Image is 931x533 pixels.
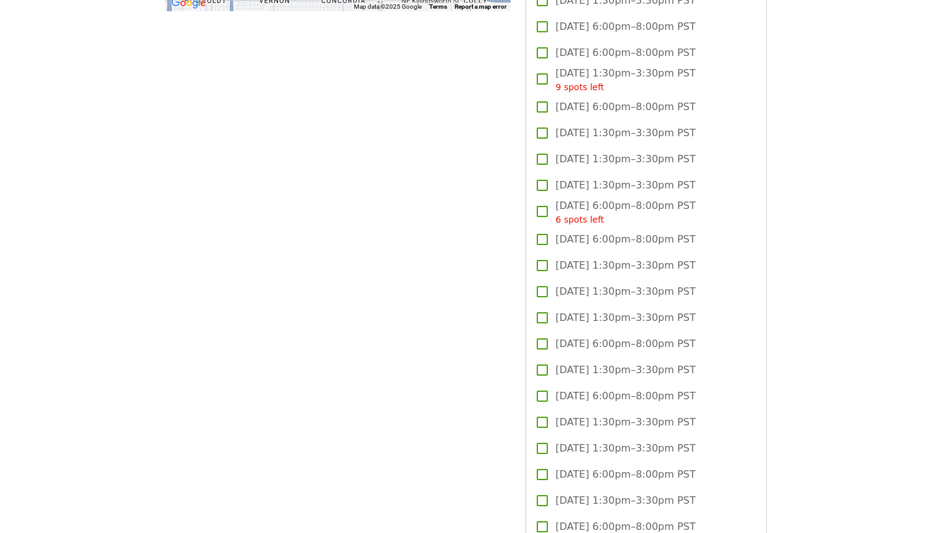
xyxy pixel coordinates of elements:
[555,284,695,299] span: [DATE] 1:30pm–3:30pm PST
[555,389,695,404] span: [DATE] 6:00pm–8:00pm PST
[555,100,695,114] span: [DATE] 6:00pm–8:00pm PST
[555,66,695,94] span: [DATE] 1:30pm–3:30pm PST
[555,493,695,508] span: [DATE] 1:30pm–3:30pm PST
[555,45,695,60] span: [DATE] 6:00pm–8:00pm PST
[555,232,695,247] span: [DATE] 6:00pm–8:00pm PST
[555,152,695,167] span: [DATE] 1:30pm–3:30pm PST
[555,215,604,225] span: 6 spots left
[555,310,695,325] span: [DATE] 1:30pm–3:30pm PST
[555,126,695,141] span: [DATE] 1:30pm–3:30pm PST
[555,441,695,456] span: [DATE] 1:30pm–3:30pm PST
[429,3,447,10] a: Terms (opens in new tab)
[555,336,695,351] span: [DATE] 6:00pm–8:00pm PST
[455,3,507,10] a: Report a map error
[354,3,422,10] span: Map data ©2025 Google
[555,258,695,273] span: [DATE] 1:30pm–3:30pm PST
[555,467,695,482] span: [DATE] 6:00pm–8:00pm PST
[555,19,695,34] span: [DATE] 6:00pm–8:00pm PST
[555,415,695,430] span: [DATE] 1:30pm–3:30pm PST
[555,178,695,193] span: [DATE] 1:30pm–3:30pm PST
[555,82,604,92] span: 9 spots left
[555,198,695,226] span: [DATE] 6:00pm–8:00pm PST
[555,363,695,378] span: [DATE] 1:30pm–3:30pm PST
